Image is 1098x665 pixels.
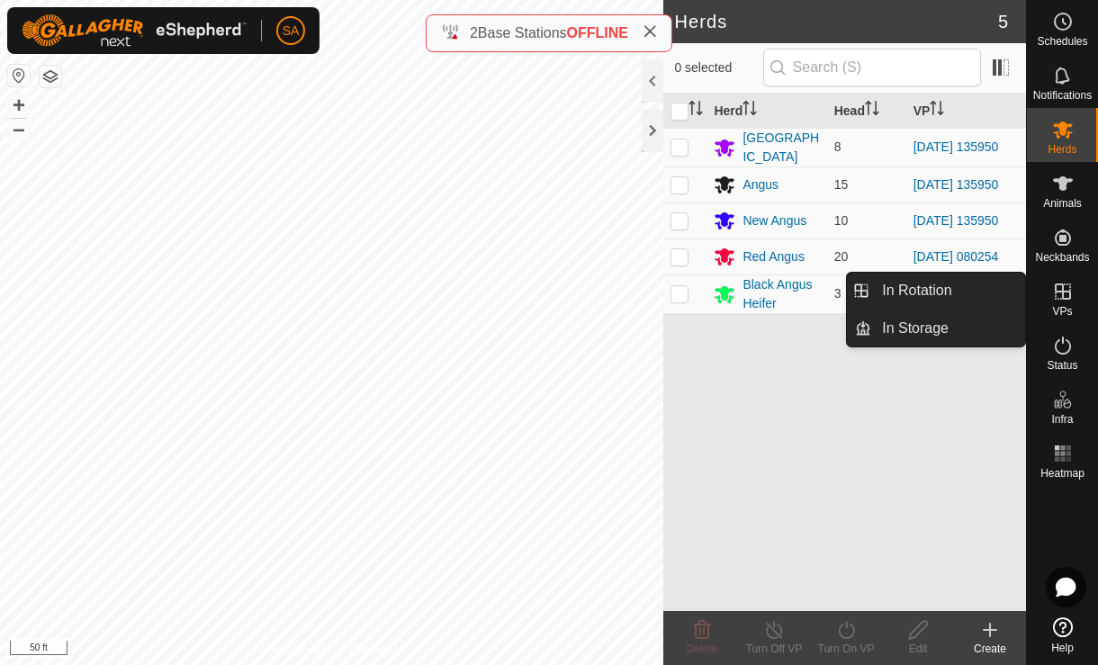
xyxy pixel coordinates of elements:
span: Base Stations [478,25,567,40]
span: Neckbands [1035,252,1089,263]
button: Reset Map [8,65,30,86]
span: 0 selected [674,58,762,77]
span: Animals [1043,198,1082,209]
span: 20 [834,249,849,264]
span: Schedules [1037,36,1087,47]
span: Herds [1048,144,1076,155]
th: Head [827,94,906,129]
a: [DATE] 135950 [913,213,999,228]
span: 5 [998,8,1008,35]
div: Red Angus [742,247,805,266]
li: In Storage [847,310,1025,346]
span: 2 [470,25,478,40]
a: In Storage [871,310,1025,346]
div: New Angus [742,211,806,230]
th: Herd [706,94,826,129]
p-sorticon: Activate to sort [742,103,757,118]
span: In Rotation [882,280,951,301]
div: Edit [882,641,954,657]
div: Turn On VP [810,641,882,657]
a: [DATE] 135950 [913,139,999,154]
input: Search (S) [763,49,981,86]
span: 3 [834,286,841,301]
a: In Rotation [871,273,1025,309]
span: Heatmap [1040,468,1084,479]
a: [DATE] 080254 [913,249,999,264]
p-sorticon: Activate to sort [930,103,944,118]
span: SA [283,22,300,40]
a: Privacy Policy [261,642,328,658]
span: In Storage [882,318,949,339]
span: VPs [1052,306,1072,317]
span: Help [1051,643,1074,653]
div: Turn Off VP [738,641,810,657]
button: Map Layers [40,66,61,87]
div: Create [954,641,1026,657]
a: [DATE] 135950 [913,177,999,192]
a: Help [1027,610,1098,661]
p-sorticon: Activate to sort [688,103,703,118]
li: In Rotation [847,273,1025,309]
h2: Herds [674,11,997,32]
span: 15 [834,177,849,192]
th: VP [906,94,1026,129]
span: 8 [834,139,841,154]
div: [GEOGRAPHIC_DATA] [742,129,819,166]
a: Contact Us [349,642,402,658]
div: Angus [742,175,778,194]
span: Delete [687,643,718,655]
button: – [8,118,30,139]
span: 10 [834,213,849,228]
span: Notifications [1033,90,1092,101]
span: Infra [1051,414,1073,425]
button: + [8,94,30,116]
div: Black Angus Heifer [742,275,819,313]
span: Status [1047,360,1077,371]
img: Gallagher Logo [22,14,247,47]
p-sorticon: Activate to sort [865,103,879,118]
span: OFFLINE [567,25,628,40]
